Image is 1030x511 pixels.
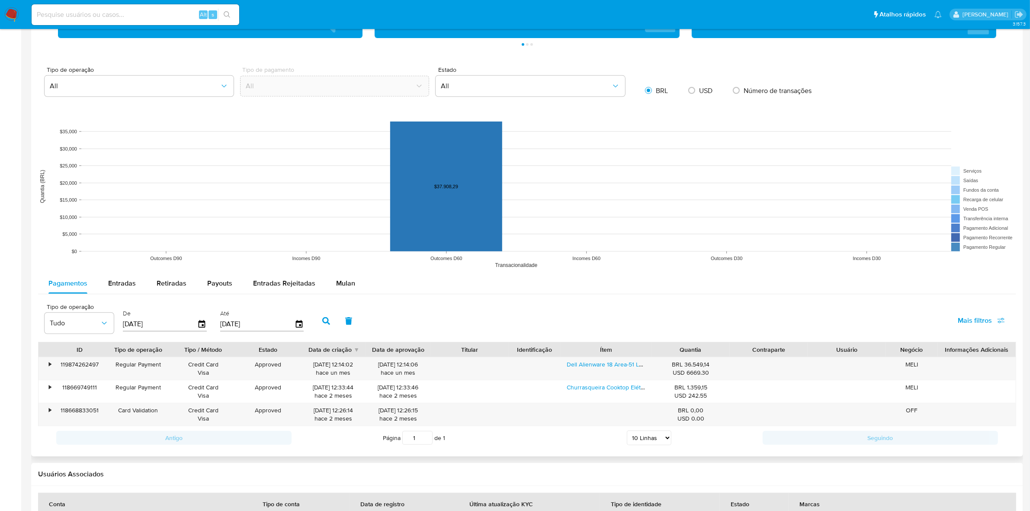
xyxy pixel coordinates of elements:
[212,10,214,19] span: s
[38,470,1016,479] h2: Usuários Associados
[879,10,926,19] span: Atalhos rápidos
[218,9,236,21] button: search-icon
[934,11,942,18] a: Notificações
[32,9,239,20] input: Pesquise usuários ou casos...
[1013,20,1026,27] span: 3.157.3
[200,10,207,19] span: Alt
[963,10,1011,19] p: laisa.felismino@mercadolivre.com
[1014,10,1024,19] a: Sair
